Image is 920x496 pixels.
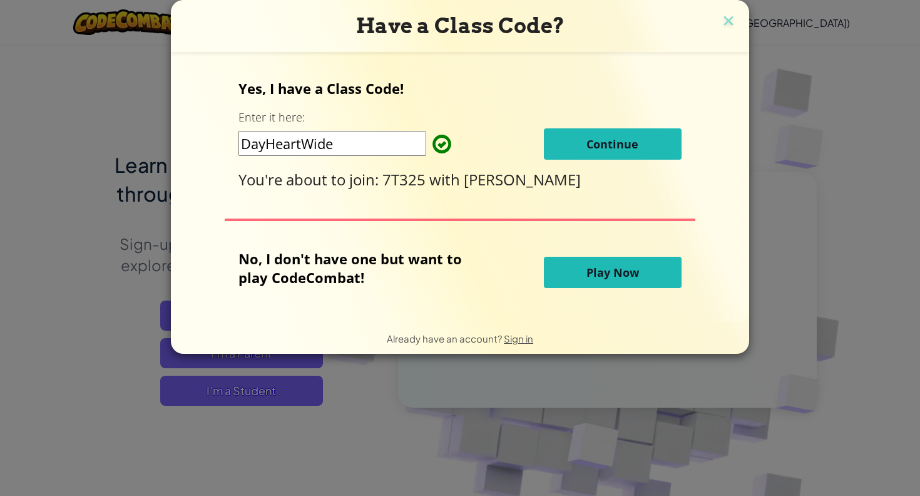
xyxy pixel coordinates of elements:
[586,137,638,152] span: Continue
[544,128,682,160] button: Continue
[238,79,681,98] p: Yes, I have a Class Code!
[429,169,464,190] span: with
[720,13,737,31] img: close icon
[464,169,581,190] span: [PERSON_NAME]
[238,110,305,125] label: Enter it here:
[544,257,682,288] button: Play Now
[238,249,481,287] p: No, I don't have one but want to play CodeCombat!
[238,169,382,190] span: You're about to join:
[586,265,639,280] span: Play Now
[504,333,533,344] a: Sign in
[382,169,429,190] span: 7T325
[356,13,565,38] span: Have a Class Code?
[387,333,504,344] span: Already have an account?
